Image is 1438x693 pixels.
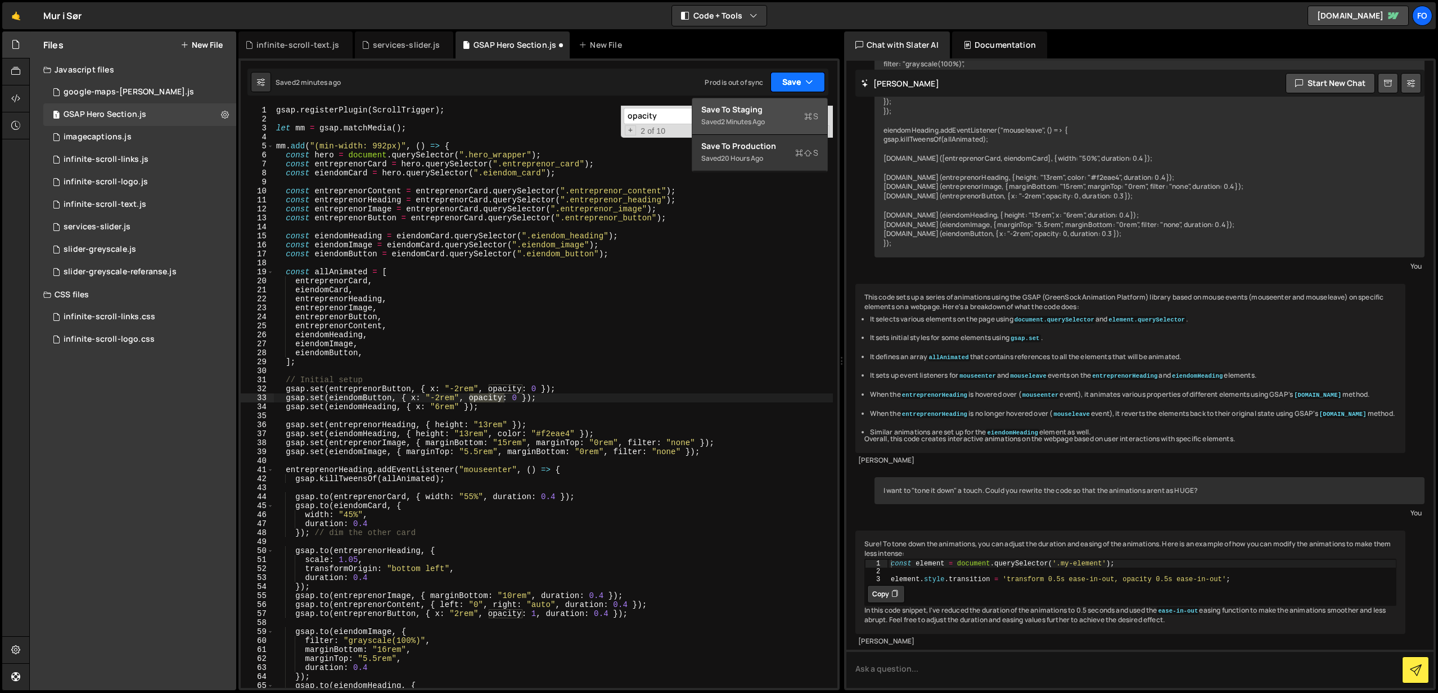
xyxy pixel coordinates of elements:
div: CSS files [30,283,236,306]
div: 17 [241,250,274,259]
div: Saved [701,152,818,165]
span: S [795,147,818,158]
div: Chat with Slater AI [844,31,950,58]
div: 14 [241,223,274,232]
code: mouseenter [958,372,997,380]
input: Search for [624,108,765,124]
div: infinite-scroll-text.js [64,200,146,210]
li: When the is no longer hovered over ( event), it reverts the elements back to their original state... [870,409,1397,419]
code: gsap.set [1009,334,1041,342]
li: Similar animations are set up for the element as well. [870,428,1397,437]
div: 62 [241,654,274,663]
div: 2 minutes ago [721,117,765,126]
div: 55 [241,591,274,600]
div: slider-greyscale.js [64,244,136,255]
div: 28 [241,348,274,357]
div: infinite-scroll-text.js [256,39,339,51]
div: 15856/44474.css [43,328,236,351]
div: 32 [241,384,274,393]
div: 49 [241,537,274,546]
div: 21 [241,286,274,295]
div: 31 [241,375,274,384]
code: [DOMAIN_NAME] [1293,391,1342,399]
div: Javascript files [30,58,236,81]
code: mouseleave [1009,372,1048,380]
div: 30 [241,366,274,375]
div: 15856/42354.js [43,238,236,261]
div: 52 [241,564,274,573]
div: 20 hours ago [721,153,763,163]
span: 2 of 10 [636,126,670,135]
div: 22 [241,295,274,304]
span: S [804,111,818,122]
div: infinite-scroll-links.js [64,155,148,165]
div: 53 [241,573,274,582]
a: [DOMAIN_NAME] [1308,6,1409,26]
div: infinite-scroll-logo.css [64,334,155,345]
div: 3 [865,576,887,583]
div: 29 [241,357,274,366]
code: document.querySelector [1013,316,1096,324]
div: 6 [241,151,274,160]
div: 38 [241,438,274,447]
code: entreprenorHeading [1091,372,1158,380]
div: Save to Staging [701,104,818,115]
code: entreprenorHeading [901,391,968,399]
a: 🤙 [2,2,30,29]
div: 15856/44486.js [43,261,236,283]
div: I want to "tone it down" a touch. Could you rewrite the code so that the animations arent as HUGE? [874,477,1425,505]
button: Code + Tools [672,6,767,26]
li: It defines an array that contains references to all the elements that will be animated. [870,352,1397,362]
div: 51 [241,555,274,564]
div: 15856/42251.js [43,103,236,126]
div: GSAP Hero Section.js [474,39,556,51]
div: Saved [276,78,341,87]
h2: Files [43,39,64,51]
div: 15 [241,232,274,241]
div: 16 [241,241,274,250]
div: 46 [241,510,274,519]
div: 9 [241,178,274,187]
code: entreprenorHeading [901,410,968,418]
div: infinite-scroll-links.css [64,312,155,322]
div: 63 [241,663,274,672]
div: Sure! To tone down the animations, you can adjust the duration and easing of the animations. Here... [855,531,1406,633]
div: 15856/42255.js [43,216,236,238]
span: Toggle Replace mode [625,125,637,135]
code: mouseleave [1052,410,1091,418]
div: 50 [241,546,274,555]
div: services-slider.js [373,39,440,51]
div: 42 [241,474,274,483]
div: 19 [241,268,274,277]
button: New File [181,40,223,49]
li: It sets up event listeners for and events on the and elements. [870,371,1397,381]
div: 3 [241,124,274,133]
div: Mur i Sør [43,9,82,22]
div: 8 [241,169,274,178]
div: 15856/45042.css [43,306,236,328]
div: 11 [241,196,274,205]
div: 61 [241,645,274,654]
div: 2 [241,115,274,124]
div: 12 [241,205,274,214]
div: 1 [241,106,274,115]
div: Prod is out of sync [705,78,763,87]
div: 26 [241,330,274,339]
div: 45 [241,501,274,510]
div: 15856/44475.js [43,171,236,193]
code: allAnimated [928,354,970,361]
div: 44 [241,492,274,501]
div: 4 [241,133,274,142]
div: 39 [241,447,274,456]
div: 36 [241,420,274,429]
div: 25 [241,321,274,330]
div: [PERSON_NAME] [858,637,1403,646]
div: services-slider.js [64,222,130,232]
li: It selects various elements on the page using and . [870,315,1397,324]
div: 35 [241,411,274,420]
div: Saved [701,115,818,129]
code: [DOMAIN_NAME] [1318,410,1368,418]
div: Save to Production [701,141,818,152]
div: 37 [241,429,274,438]
button: Copy [867,585,905,603]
